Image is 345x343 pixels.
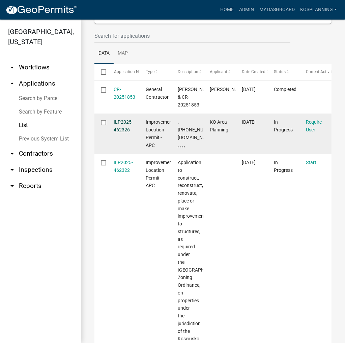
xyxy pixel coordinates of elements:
span: Kurt Kralis [210,87,246,92]
span: Applicant [210,69,227,74]
a: Home [218,3,236,16]
span: In Progress [274,160,293,173]
i: arrow_drop_down [8,166,16,174]
span: 08/11/2025 [242,87,256,92]
datatable-header-cell: Applicant [203,64,235,80]
span: Improvement Location Permit - APC [146,160,174,188]
a: ILP2025-462326 [114,119,133,132]
input: Search for applications [94,29,290,43]
span: , 029-052-002.BA, , , , , [178,119,218,148]
datatable-header-cell: Select [94,64,107,80]
span: Improvement Location Permit - APC [146,119,174,148]
datatable-header-cell: Type [139,64,171,80]
span: Kurt Kralis & CR-20251853 [178,87,214,107]
i: arrow_drop_up [8,80,16,88]
a: Map [114,43,132,64]
span: KO Area Planning [210,119,228,132]
datatable-header-cell: Application Number [107,64,139,80]
span: Date Created [242,69,265,74]
a: Admin [236,3,257,16]
span: Completed [274,87,296,92]
span: 08/11/2025 [242,119,256,125]
datatable-header-cell: Current Activity [299,64,332,80]
a: My Dashboard [257,3,297,16]
i: arrow_drop_down [8,63,16,71]
span: Description [178,69,198,74]
a: kosplanning [297,3,340,16]
span: In Progress [274,119,293,132]
span: Current Activity [306,69,334,74]
span: General Contractor [146,87,169,100]
i: arrow_drop_down [8,182,16,190]
datatable-header-cell: Status [267,64,299,80]
datatable-header-cell: Description [171,64,203,80]
span: 08/11/2025 [242,160,256,165]
datatable-header-cell: Date Created [235,64,267,80]
a: ILP2025-462322 [114,160,133,173]
i: arrow_drop_down [8,150,16,158]
span: Type [146,69,155,74]
span: Application Number [114,69,151,74]
span: Status [274,69,286,74]
a: Require User [306,119,322,132]
a: Data [94,43,114,64]
a: Start [306,160,316,165]
a: CR-20251853 [114,87,136,100]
